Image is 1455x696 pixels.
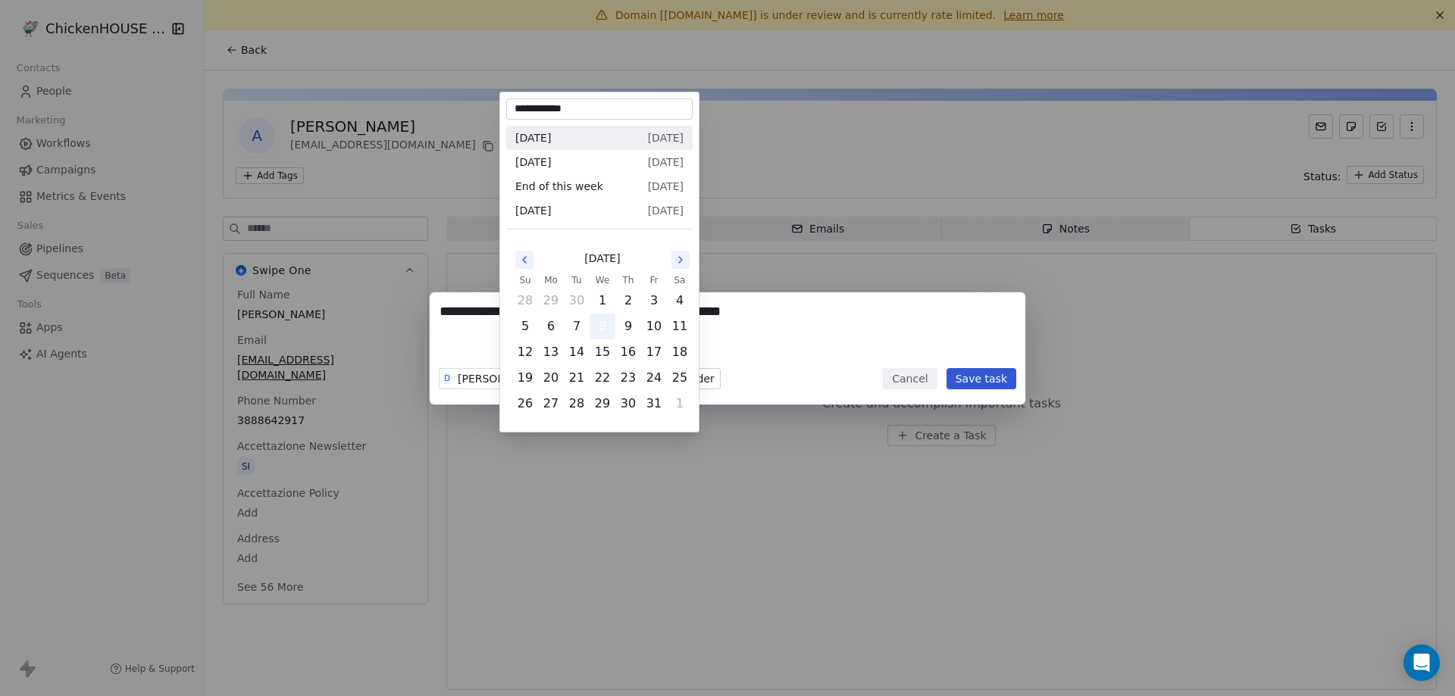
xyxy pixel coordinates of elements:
[668,289,692,313] button: Saturday, October 4th, 2025
[539,289,563,313] button: Monday, September 29th, 2025
[668,340,692,364] button: Saturday, October 18th, 2025
[642,392,666,416] button: Friday, October 31st, 2025
[648,179,684,194] span: [DATE]
[642,289,666,313] button: Friday, October 3rd, 2025
[565,314,589,339] button: Tuesday, October 7th, 2025
[668,392,692,416] button: Saturday, November 1st, 2025
[648,203,684,218] span: [DATE]
[513,289,537,313] button: Sunday, September 28th, 2025
[642,340,666,364] button: Friday, October 17th, 2025
[668,314,692,339] button: Saturday, October 11th, 2025
[616,314,640,339] button: Thursday, October 9th, 2025
[539,392,563,416] button: Monday, October 27th, 2025
[648,130,684,145] span: [DATE]
[590,273,615,288] th: Wednesday
[515,203,551,218] span: [DATE]
[513,392,537,416] button: Sunday, October 26th, 2025
[590,314,615,339] button: Today, Wednesday, October 8th, 2025, selected
[539,366,563,390] button: Monday, October 20th, 2025
[565,340,589,364] button: Tuesday, October 14th, 2025
[513,314,537,339] button: Sunday, October 5th, 2025
[538,273,564,288] th: Monday
[512,273,538,288] th: Sunday
[513,366,537,390] button: Sunday, October 19th, 2025
[616,366,640,390] button: Thursday, October 23rd, 2025
[515,154,551,170] span: [DATE]
[671,251,690,269] button: Go to the Next Month
[565,392,589,416] button: Tuesday, October 28th, 2025
[641,273,667,288] th: Friday
[616,289,640,313] button: Thursday, October 2nd, 2025
[590,289,615,313] button: Wednesday, October 1st, 2025
[565,289,589,313] button: Tuesday, September 30th, 2025
[515,251,533,269] button: Go to the Previous Month
[584,251,620,267] span: [DATE]
[667,273,693,288] th: Saturday
[565,366,589,390] button: Tuesday, October 21st, 2025
[668,366,692,390] button: Saturday, October 25th, 2025
[515,130,551,145] span: [DATE]
[512,273,693,417] table: October 2025
[513,340,537,364] button: Sunday, October 12th, 2025
[564,273,590,288] th: Tuesday
[590,340,615,364] button: Wednesday, October 15th, 2025
[616,392,640,416] button: Thursday, October 30th, 2025
[590,366,615,390] button: Wednesday, October 22nd, 2025
[642,314,666,339] button: Friday, October 10th, 2025
[539,314,563,339] button: Monday, October 6th, 2025
[648,154,684,170] span: [DATE]
[616,340,640,364] button: Thursday, October 16th, 2025
[615,273,641,288] th: Thursday
[590,392,615,416] button: Wednesday, October 29th, 2025
[642,366,666,390] button: Friday, October 24th, 2025
[539,340,563,364] button: Monday, October 13th, 2025
[515,179,603,194] span: End of this week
